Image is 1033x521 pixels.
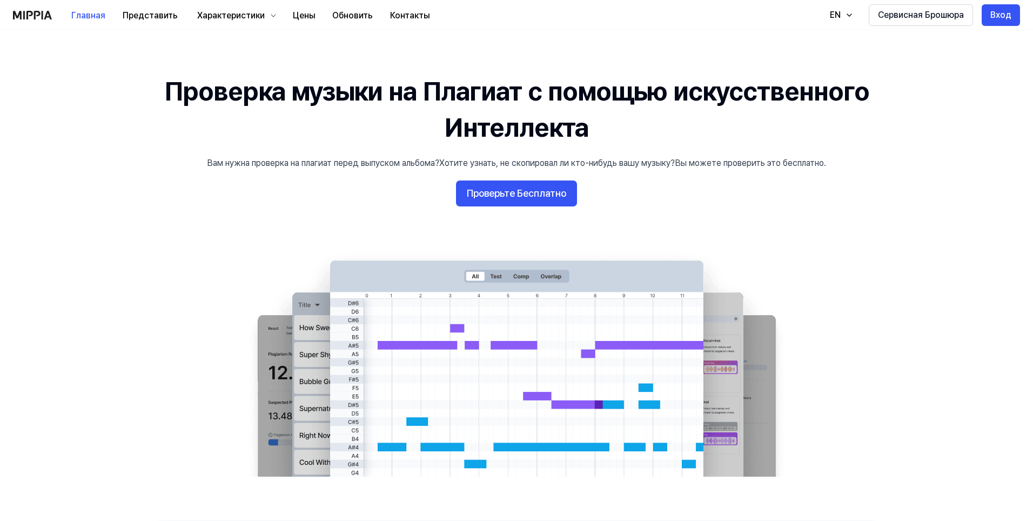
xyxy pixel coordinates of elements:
[207,158,439,168] ya-tr-span: Вам нужна проверка на плагиат перед выпуском альбома?
[197,10,265,21] ya-tr-span: Характеристики
[982,4,1020,26] button: Вход
[13,11,52,19] img: логотип
[63,5,114,26] button: Главная
[467,186,566,202] ya-tr-span: Проверьте Бесплатно
[869,4,973,26] button: Сервисная Брошюра
[63,1,114,30] a: Главная
[324,1,381,30] a: Обновить
[381,5,438,26] button: Контакты
[819,4,860,26] button: EN
[456,181,577,206] button: Проверьте Бесплатно
[164,76,869,143] ya-tr-span: Проверка музыки на Плагиат с помощью искусственного Интеллекта
[186,5,284,26] button: Характеристики
[332,9,373,22] ya-tr-span: Обновить
[675,158,826,168] ya-tr-span: Вы можете проверить это бесплатно.
[830,10,841,20] ya-tr-span: EN
[324,5,381,26] button: Обновить
[990,9,1011,22] ya-tr-span: Вход
[439,158,675,168] ya-tr-span: Хотите узнать, не скопировал ли кто-нибудь вашу музыку?
[123,9,178,22] ya-tr-span: Представить
[293,9,315,22] ya-tr-span: Цены
[236,250,797,477] img: основное Изображение
[390,9,430,22] ya-tr-span: Контакты
[878,9,964,22] ya-tr-span: Сервисная Брошюра
[71,9,105,22] ya-tr-span: Главная
[284,5,324,26] button: Цены
[114,5,186,26] button: Представить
